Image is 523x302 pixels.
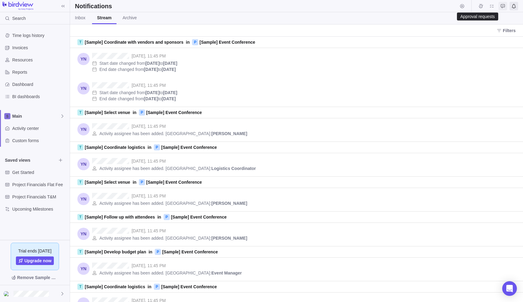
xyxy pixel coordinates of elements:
[460,14,495,19] div: Approval requests
[477,2,485,10] span: Time logs
[85,109,130,116] div: [Sample] Select venue
[75,2,112,10] h2: Notifications
[85,145,145,150] a: [Sample] Coordinate logistics
[161,144,217,150] div: [Sample] Event Conference
[85,284,145,289] a: [Sample] Coordinate logistics
[77,284,83,290] div: T
[99,96,518,102] span: End date changed from to
[157,214,161,220] span: in
[163,61,177,66] b: [DATE]
[146,180,202,185] a: [Sample] Event Conference
[155,249,161,255] div: P
[70,12,91,24] a: Inbox
[162,96,176,101] b: [DATE]
[99,165,518,171] span: Activity assignee has been added. [GEOGRAPHIC_DATA]:
[12,32,67,39] span: Time logs history
[12,94,67,100] span: BI dashboards
[144,96,158,101] b: [DATE]
[132,83,166,88] span: Oct 07, 2025, 11:45 PM
[499,5,507,9] a: Approval requests
[132,53,166,58] span: Oct 07, 2025, 11:45 PM
[199,39,255,45] div: [Sample] Event Conference
[85,215,155,219] a: [Sample] Follow up with attendees
[488,2,496,10] span: My assignments
[477,5,485,9] a: Time logs
[133,179,136,185] span: in
[12,81,67,87] span: Dashboard
[70,37,523,302] div: grid
[186,39,190,45] span: in
[99,270,518,276] span: Activity assignee has been added. [GEOGRAPHIC_DATA]:
[139,109,145,116] div: P
[12,57,67,63] span: Resources
[12,169,67,175] span: Get Started
[85,214,155,220] div: [Sample] Follow up with attendees
[211,201,247,206] b: [PERSON_NAME]
[56,156,65,164] span: Browse views
[146,109,202,116] div: [Sample] Event Conference
[162,249,218,255] div: [Sample] Event Conference
[211,271,242,275] b: Event Manager
[148,284,151,290] span: in
[75,15,85,21] div: Inbox
[199,40,255,45] a: [Sample] Event Conference
[12,138,67,144] span: Custom forms
[494,26,518,35] span: Filters
[85,179,130,185] div: [Sample] Select venue
[211,166,256,171] b: Logistics Coordinator
[510,2,518,10] span: Notifications
[458,2,466,10] span: Start timer
[171,215,227,219] a: [Sample] Event Conference
[85,249,146,255] div: [Sample] Develop budget plan
[488,5,496,9] a: My assignments
[77,249,83,255] div: T
[211,131,247,136] b: [PERSON_NAME]
[77,214,83,220] div: T
[192,39,198,45] div: P
[139,179,145,185] div: P
[12,206,67,212] span: Upcoming Milestones
[502,281,517,296] div: Open Intercom Messenger
[499,2,507,10] span: Approval requests
[132,263,166,268] span: Oct 07, 2025, 11:45 PM
[149,249,152,255] span: in
[133,109,136,116] span: in
[132,124,166,129] span: Oct 07, 2025, 11:45 PM
[146,110,202,115] a: [Sample] Event Conference
[503,28,516,34] span: Filters
[17,274,59,281] span: Remove Sample Data
[16,256,54,265] a: Upgrade now
[154,144,160,150] div: P
[118,12,142,24] a: Archive
[161,145,217,150] a: [Sample] Event Conference
[85,144,145,150] div: [Sample] Coordinate logistics
[146,179,202,185] div: [Sample] Event Conference
[144,67,158,72] b: [DATE]
[99,200,518,206] span: Activity assignee has been added. [GEOGRAPHIC_DATA]:
[161,284,217,289] a: [Sample] Event Conference
[5,157,56,163] span: Saved views
[18,248,52,254] span: Trial ends [DATE]
[12,113,60,119] span: Main
[132,193,166,198] span: Oct 07, 2025, 11:45 PM
[163,90,177,95] b: [DATE]
[5,273,65,282] span: Remove Sample Data
[4,290,11,297] div: Yusuke Nakamrua
[12,182,67,188] span: Project Financials Flat Fee
[99,60,518,66] span: Start date changed from to
[85,110,130,115] a: [Sample] Select venue
[132,228,166,233] span: Oct 07, 2025, 11:45 PM
[171,214,227,220] div: [Sample] Event Conference
[12,125,67,131] span: Activity center
[12,45,67,51] span: Invoices
[4,291,11,296] img: Show
[77,109,83,116] div: T
[162,249,218,254] a: [Sample] Event Conference
[85,284,145,290] div: [Sample] Coordinate logistics
[85,39,184,45] div: [Sample] Coordinate with vendors and sponsors
[85,180,130,185] a: [Sample] Select venue
[148,144,151,150] span: in
[510,5,518,9] a: Notifications
[145,61,159,66] b: [DATE]
[12,194,67,200] span: Project Financials T&M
